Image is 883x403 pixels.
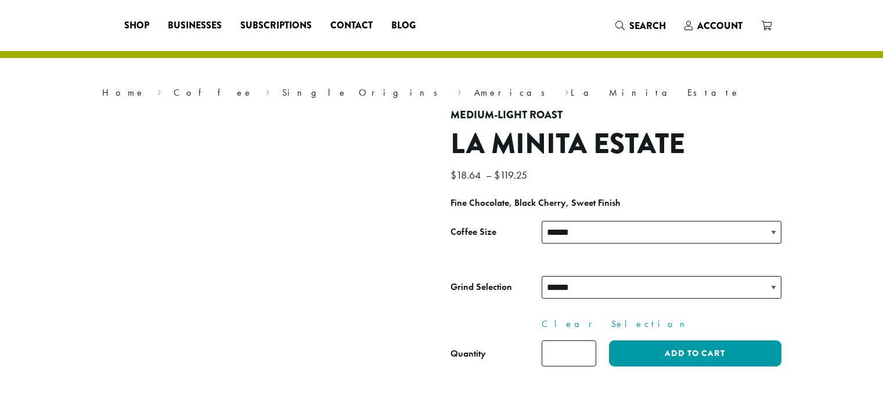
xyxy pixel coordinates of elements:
span: Subscriptions [240,19,312,33]
span: $ [450,168,456,181]
span: › [157,82,161,100]
a: Home [102,86,145,99]
a: Search [606,16,675,35]
div: Quantity [450,347,486,361]
b: Fine Chocolate, Black Cherry, Sweet Finish [450,197,621,209]
bdi: 119.25 [494,168,530,181]
label: Coffee Size [450,224,542,241]
a: Businesses [158,16,231,35]
span: $ [494,168,500,181]
span: › [565,82,569,100]
span: – [486,168,492,181]
h1: La Minita Estate [450,128,781,161]
h4: Medium-Light Roast [450,109,781,122]
a: Clear Selection [542,317,781,331]
span: › [266,82,270,100]
span: Search [629,19,666,32]
a: Subscriptions [231,16,321,35]
span: › [457,82,462,100]
a: Coffee [174,86,253,99]
span: Account [697,19,743,32]
a: Account [675,16,752,35]
a: Blog [382,16,425,35]
a: Americas [474,86,553,99]
button: Add to cart [609,340,781,366]
span: Businesses [168,19,222,33]
span: Contact [330,19,373,33]
a: Shop [115,16,158,35]
nav: Breadcrumb [102,86,781,100]
input: Product quantity [542,340,596,366]
a: Single Origins [282,86,445,99]
label: Grind Selection [450,279,542,296]
a: Contact [321,16,382,35]
bdi: 18.64 [450,168,484,181]
span: Blog [391,19,416,33]
span: Shop [124,19,149,33]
